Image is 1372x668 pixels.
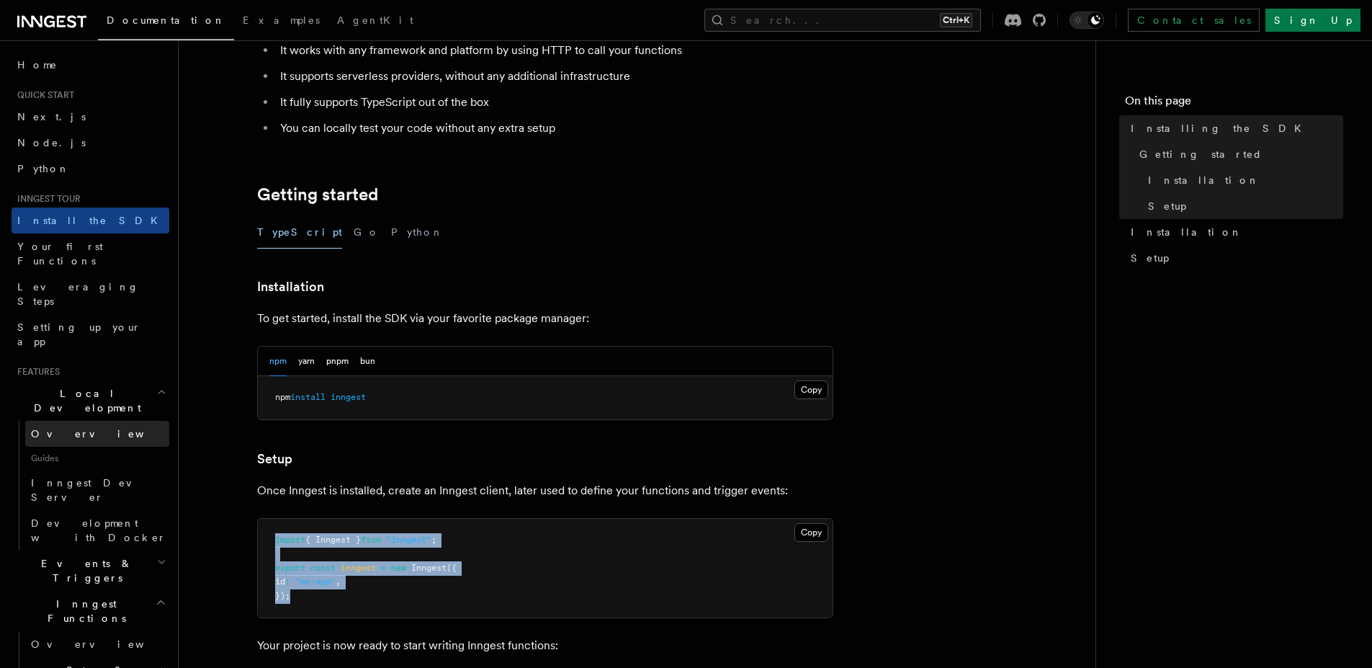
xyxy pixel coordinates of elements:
a: Overview [25,421,169,447]
span: from [361,535,381,545]
span: Your first Functions [17,241,103,267]
button: TypeScript [257,216,342,249]
a: Install the SDK [12,208,169,233]
span: Installation [1148,173,1260,187]
span: Guides [25,447,169,470]
span: AgentKit [337,14,413,26]
li: It works with any framework and platform by using HTTP to call your functions [276,40,833,61]
span: Inngest [411,563,447,573]
span: inngest [341,563,376,573]
a: Setup [1142,193,1343,219]
span: id [275,576,285,587]
a: Setting up your app [12,314,169,355]
a: Home [12,52,169,78]
span: "inngest" [386,535,431,545]
span: Leveraging Steps [17,281,139,307]
a: Installation [1142,167,1343,193]
p: Your project is now ready to start writing Inngest functions: [257,636,833,656]
a: Installing the SDK [1125,115,1343,141]
button: Go [354,216,380,249]
a: Your first Functions [12,233,169,274]
span: Setting up your app [17,321,141,347]
button: Events & Triggers [12,551,169,591]
span: install [290,392,326,402]
a: Getting started [1134,141,1343,167]
a: Installation [1125,219,1343,245]
span: , [336,576,341,587]
button: Search...Ctrl+K [704,9,981,32]
div: Local Development [12,421,169,551]
a: Getting started [257,184,378,205]
a: Development with Docker [25,510,169,551]
span: { Inngest } [305,535,361,545]
li: It supports serverless providers, without any additional infrastructure [276,66,833,86]
span: const [310,563,336,573]
span: Home [17,58,58,72]
span: Python [17,163,70,174]
span: Node.js [17,137,86,148]
a: Leveraging Steps [12,274,169,314]
span: Overview [31,638,179,650]
a: Next.js [12,104,169,130]
span: ({ [447,563,457,573]
a: Setup [257,449,292,469]
a: Examples [234,4,328,39]
p: Once Inngest is installed, create an Inngest client, later used to define your functions and trig... [257,481,833,501]
span: Events & Triggers [12,556,157,585]
span: export [275,563,305,573]
span: : [285,576,290,587]
span: ; [431,535,436,545]
button: Python [391,216,444,249]
button: bun [360,347,375,376]
button: Copy [794,380,828,399]
span: = [381,563,386,573]
button: Inngest Functions [12,591,169,631]
p: To get started, install the SDK via your favorite package manager: [257,308,833,329]
span: import [275,535,305,545]
span: Inngest Functions [12,597,156,625]
h4: On this page [1125,92,1343,115]
span: Quick start [12,89,74,101]
span: Getting started [1139,147,1263,161]
span: Local Development [12,386,157,415]
a: Overview [25,631,169,657]
span: new [391,563,406,573]
a: Installation [257,277,324,297]
span: Development with Docker [31,517,166,543]
a: Setup [1125,245,1343,271]
button: Copy [794,523,828,542]
span: Setup [1131,251,1169,265]
span: Inngest Dev Server [31,477,154,503]
span: Setup [1148,199,1186,213]
a: Contact sales [1128,9,1260,32]
span: Install the SDK [17,215,166,226]
span: Installation [1131,225,1242,239]
span: Examples [243,14,320,26]
span: Inngest tour [12,193,81,205]
li: It fully supports TypeScript out of the box [276,92,833,112]
span: Documentation [107,14,225,26]
button: yarn [298,347,315,376]
a: Python [12,156,169,182]
span: Next.js [17,111,86,123]
a: Inngest Dev Server [25,470,169,510]
kbd: Ctrl+K [940,13,972,27]
span: Overview [31,428,179,440]
button: pnpm [326,347,349,376]
span: inngest [331,392,366,402]
a: AgentKit [328,4,422,39]
span: npm [275,392,290,402]
a: Documentation [98,4,234,40]
span: }); [275,591,290,601]
span: Installing the SDK [1131,121,1310,135]
span: Features [12,366,60,378]
li: You can locally test your code without any extra setup [276,118,833,138]
span: "my-app" [295,576,336,587]
button: Toggle dark mode [1070,12,1104,29]
button: Local Development [12,380,169,421]
a: Sign Up [1265,9,1360,32]
button: npm [269,347,287,376]
a: Node.js [12,130,169,156]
